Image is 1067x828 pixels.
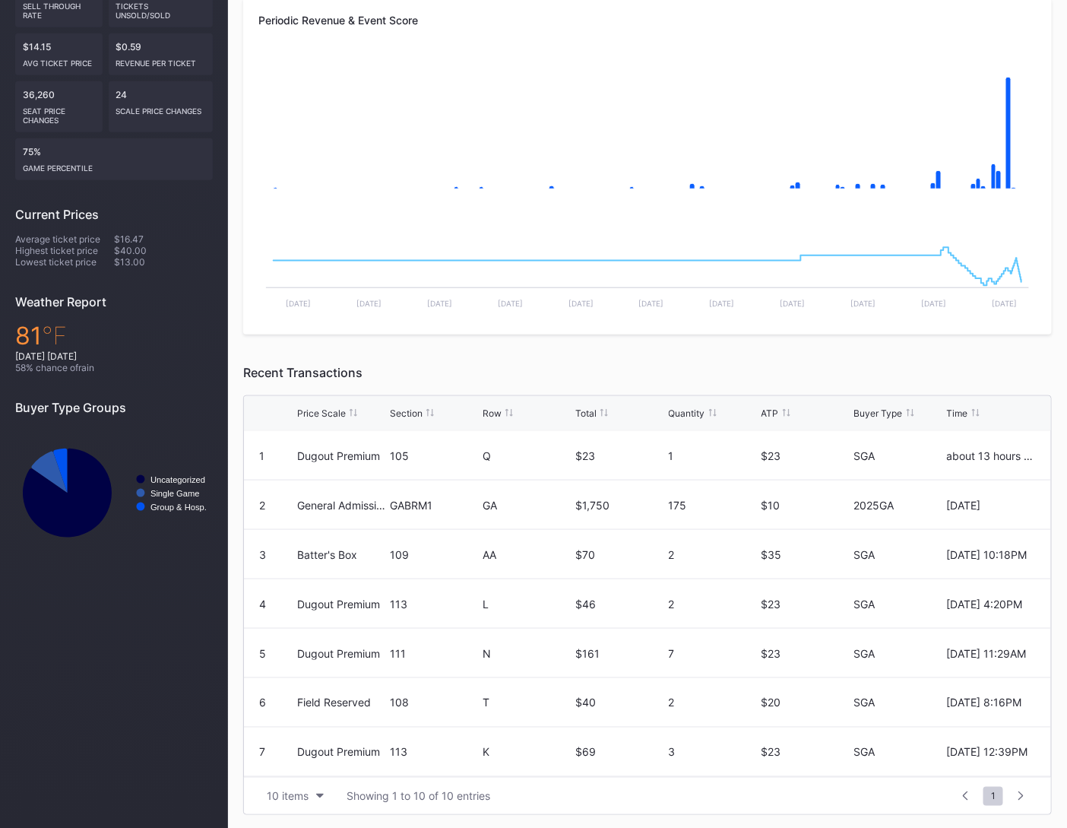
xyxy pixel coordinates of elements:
[761,647,850,660] div: $23
[780,299,805,308] text: [DATE]
[575,696,664,709] div: $40
[259,746,265,759] div: 7
[761,548,850,561] div: $35
[761,449,850,462] div: $23
[427,299,452,308] text: [DATE]
[854,408,903,419] div: Buyer Type
[15,81,103,132] div: 36,260
[947,598,1036,611] div: [DATE] 4:20PM
[390,696,479,709] div: 108
[669,647,758,660] div: 7
[575,499,664,512] div: $1,750
[297,408,346,419] div: Price Scale
[15,245,114,256] div: Highest ticket price
[114,245,213,256] div: $40.00
[761,598,850,611] div: $23
[150,475,205,484] text: Uncategorized
[483,598,571,611] div: L
[669,449,758,462] div: 1
[15,427,213,560] svg: Chart title
[390,598,479,611] div: 113
[483,746,571,759] div: K
[259,548,266,561] div: 3
[854,647,943,660] div: SGA
[483,696,571,709] div: T
[575,408,597,419] div: Total
[390,449,479,462] div: 105
[15,233,114,245] div: Average ticket price
[259,647,266,660] div: 5
[114,256,213,268] div: $13.00
[575,746,664,759] div: $69
[109,81,214,132] div: 24
[498,299,523,308] text: [DATE]
[267,790,309,803] div: 10 items
[23,157,205,173] div: Game percentile
[15,362,213,373] div: 58 % chance of rain
[259,786,331,807] button: 10 items
[575,548,664,561] div: $70
[287,299,312,308] text: [DATE]
[259,449,264,462] div: 1
[297,548,386,561] div: Batter's Box
[575,647,664,660] div: $161
[116,52,206,68] div: Revenue per ticket
[23,100,95,125] div: seat price changes
[669,408,705,419] div: Quantity
[109,33,214,75] div: $0.59
[761,746,850,759] div: $23
[669,499,758,512] div: 175
[947,696,1036,709] div: [DATE] 8:16PM
[854,499,943,512] div: 2025GA
[947,499,1036,512] div: [DATE]
[761,499,850,512] div: $10
[390,548,479,561] div: 109
[921,299,946,308] text: [DATE]
[15,294,213,309] div: Weather Report
[947,408,968,419] div: Time
[483,548,571,561] div: AA
[390,647,479,660] div: 111
[42,321,67,351] span: ℉
[669,696,758,709] div: 2
[639,299,664,308] text: [DATE]
[297,598,386,611] div: Dugout Premium
[669,548,758,561] div: 2
[297,746,386,759] div: Dugout Premium
[297,449,386,462] div: Dugout Premium
[568,299,594,308] text: [DATE]
[947,647,1036,660] div: [DATE] 11:29AM
[483,408,502,419] div: Row
[258,205,1037,319] svg: Chart title
[23,52,95,68] div: Avg ticket price
[483,499,571,512] div: GA
[114,233,213,245] div: $16.47
[947,548,1036,561] div: [DATE] 10:18PM
[854,548,943,561] div: SGA
[15,33,103,75] div: $14.15
[15,138,213,180] div: 75%
[356,299,382,308] text: [DATE]
[983,787,1003,806] span: 1
[669,746,758,759] div: 3
[390,408,423,419] div: Section
[258,14,1037,27] div: Periodic Revenue & Event Score
[243,365,1052,380] div: Recent Transactions
[297,499,386,512] div: General Admission
[854,746,943,759] div: SGA
[15,256,114,268] div: Lowest ticket price
[761,408,779,419] div: ATP
[854,598,943,611] div: SGA
[15,400,213,415] div: Buyer Type Groups
[483,449,571,462] div: Q
[258,53,1037,205] svg: Chart title
[710,299,735,308] text: [DATE]
[297,696,386,709] div: Field Reserved
[259,696,266,709] div: 6
[15,207,213,222] div: Current Prices
[116,100,206,116] div: scale price changes
[850,299,875,308] text: [DATE]
[575,449,664,462] div: $23
[150,503,207,512] text: Group & Hosp.
[575,598,664,611] div: $46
